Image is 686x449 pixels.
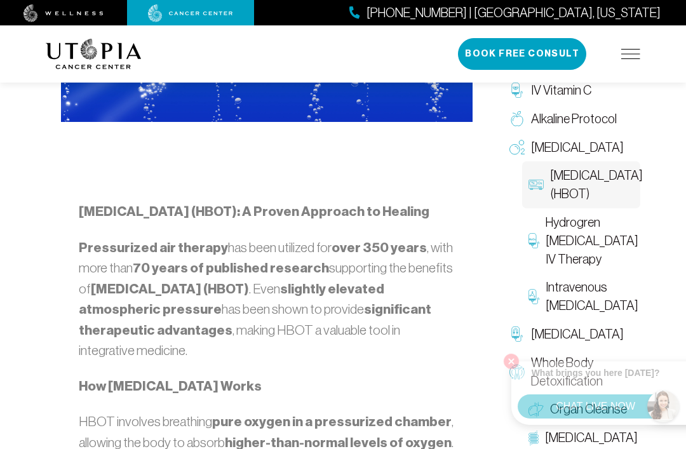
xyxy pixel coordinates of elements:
[621,49,640,59] img: icon-hamburger
[91,281,249,297] strong: [MEDICAL_DATA] (HBOT)
[46,39,142,69] img: logo
[531,138,624,157] span: [MEDICAL_DATA]
[509,83,525,98] img: IV Vitamin C
[79,239,228,256] strong: Pressurized air therapy
[550,166,643,203] span: [MEDICAL_DATA] (HBOT)
[531,81,591,100] span: IV Vitamin C
[546,278,638,315] span: Intravenous [MEDICAL_DATA]
[528,177,544,192] img: Hyperbaric Oxygen Therapy (HBOT)
[528,233,539,248] img: Hydrogren Peroxide IV Therapy
[503,76,640,105] a: IV Vitamin C
[546,213,638,268] span: Hydrogren [MEDICAL_DATA] IV Therapy
[79,203,429,220] strong: [MEDICAL_DATA] (HBOT): A Proven Approach to Healing
[79,238,455,361] p: has been utilized for , with more than supporting the benefits of . Even has been shown to provid...
[522,161,640,208] a: [MEDICAL_DATA] (HBOT)
[522,273,640,320] a: Intravenous [MEDICAL_DATA]
[367,4,661,22] span: [PHONE_NUMBER] | [GEOGRAPHIC_DATA], [US_STATE]
[550,400,627,419] span: Organ Cleanse
[509,111,525,126] img: Alkaline Protocol
[349,4,661,22] a: [PHONE_NUMBER] | [GEOGRAPHIC_DATA], [US_STATE]
[503,320,640,349] a: [MEDICAL_DATA]
[79,378,262,394] strong: How [MEDICAL_DATA] Works
[332,239,427,256] strong: over 350 years
[509,326,525,342] img: Chelation Therapy
[545,429,638,447] span: [MEDICAL_DATA]
[503,105,640,133] a: Alkaline Protocol
[528,289,539,304] img: Intravenous Ozone Therapy
[531,325,624,344] span: [MEDICAL_DATA]
[531,354,634,391] span: Whole Body Detoxification
[79,301,431,338] strong: significant therapeutic advantages
[24,4,104,22] img: wellness
[531,110,617,128] span: Alkaline Protocol
[509,140,525,155] img: Oxygen Therapy
[528,431,539,446] img: Colon Therapy
[528,402,544,417] img: Organ Cleanse
[522,208,640,273] a: Hydrogren [MEDICAL_DATA] IV Therapy
[148,4,233,22] img: cancer center
[212,413,452,430] strong: pure oxygen in a pressurized chamber
[133,260,329,276] strong: 70 years of published research
[522,395,640,424] a: Organ Cleanse
[503,349,640,396] a: Whole Body Detoxification
[509,365,525,380] img: Whole Body Detoxification
[503,133,640,162] a: [MEDICAL_DATA]
[458,38,586,70] button: Book Free Consult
